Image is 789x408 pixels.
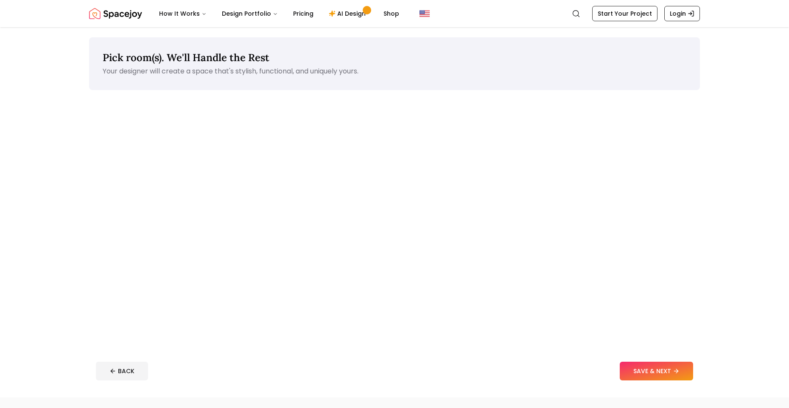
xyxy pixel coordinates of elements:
p: Your designer will create a space that's stylish, functional, and uniquely yours. [103,66,686,76]
a: AI Design [322,5,375,22]
a: Spacejoy [89,5,142,22]
img: Spacejoy Logo [89,5,142,22]
a: Pricing [286,5,320,22]
button: BACK [96,362,148,380]
a: Start Your Project [592,6,657,21]
a: Shop [377,5,406,22]
button: SAVE & NEXT [620,362,693,380]
a: Login [664,6,700,21]
button: How It Works [152,5,213,22]
span: Pick room(s). We'll Handle the Rest [103,51,269,64]
button: Design Portfolio [215,5,285,22]
nav: Main [152,5,406,22]
img: United States [420,8,430,19]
